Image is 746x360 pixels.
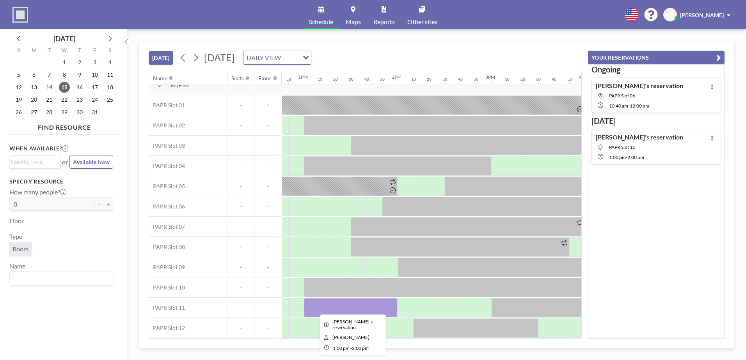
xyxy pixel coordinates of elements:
[254,264,282,271] span: -
[591,116,721,126] h3: [DATE]
[227,304,254,311] span: -
[227,325,254,332] span: -
[254,244,282,251] span: -
[149,51,173,65] button: [DATE]
[332,319,373,330] span: Minh's reservation
[74,57,85,68] span: Thursday, October 2, 2025
[680,12,724,18] span: [PERSON_NAME]
[332,334,369,340] span: Minh Nguyen
[485,74,495,80] div: 3PM
[28,94,39,105] span: Monday, October 20, 2025
[227,284,254,291] span: -
[227,223,254,230] span: -
[588,51,725,64] button: YOUR RESERVATIONS
[333,77,338,82] div: 20
[62,158,68,166] span: or
[407,19,437,25] span: Other sites
[28,82,39,93] span: Monday, October 13, 2025
[27,46,42,56] div: M
[149,264,185,271] span: PAPR Slot 09
[609,154,626,160] span: 1:00 PM
[149,304,185,311] span: PAPR Slot 11
[536,77,541,82] div: 30
[73,159,110,165] span: Available Now
[104,198,113,211] button: +
[28,107,39,118] span: Monday, October 27, 2025
[227,264,254,271] span: -
[11,46,27,56] div: S
[442,77,447,82] div: 30
[105,57,115,68] span: Saturday, October 4, 2025
[254,142,282,149] span: -
[283,53,298,63] input: Search for option
[609,144,635,150] span: PAPR Slot 11
[105,82,115,93] span: Saturday, October 18, 2025
[474,77,478,82] div: 50
[89,94,100,105] span: Friday, October 24, 2025
[42,46,57,56] div: T
[59,94,70,105] span: Wednesday, October 22, 2025
[346,19,361,25] span: Maps
[392,74,401,80] div: 2PM
[102,46,117,56] div: S
[227,102,254,109] span: -
[11,157,56,166] input: Search for option
[458,77,463,82] div: 40
[309,19,333,25] span: Schedule
[227,183,254,190] span: -
[380,77,385,82] div: 50
[9,233,22,240] label: Type
[227,142,254,149] span: -
[505,77,510,82] div: 10
[13,69,24,80] span: Sunday, October 5, 2025
[44,107,55,118] span: Tuesday, October 28, 2025
[227,244,254,251] span: -
[254,223,282,230] span: -
[609,103,628,109] span: 10:40 AM
[254,304,282,311] span: -
[74,69,85,80] span: Thursday, October 9, 2025
[59,82,70,93] span: Wednesday, October 15, 2025
[149,122,185,129] span: PAPR Slot 02
[74,107,85,118] span: Thursday, October 30, 2025
[254,122,282,129] span: -
[318,77,322,82] div: 10
[596,133,683,141] h4: [PERSON_NAME]'s reservation
[44,69,55,80] span: Tuesday, October 7, 2025
[149,244,185,251] span: PAPR Slot 08
[627,154,644,160] span: 2:00 PM
[227,162,254,169] span: -
[13,94,24,105] span: Sunday, October 19, 2025
[227,122,254,129] span: -
[243,51,311,64] div: Search for option
[591,65,721,74] h3: Ongoing
[10,156,60,168] div: Search for option
[12,7,28,23] img: organization-logo
[149,102,185,109] span: PAPR Slot 01
[9,120,119,131] h4: FIND RESOURCE
[411,77,416,82] div: 10
[258,75,272,82] div: Floor
[13,107,24,118] span: Sunday, October 26, 2025
[630,103,649,109] span: 12:00 PM
[74,94,85,105] span: Thursday, October 23, 2025
[44,82,55,93] span: Tuesday, October 14, 2025
[364,77,369,82] div: 40
[149,162,185,169] span: PAPR Slot 04
[254,284,282,291] span: -
[567,77,572,82] div: 50
[69,155,113,169] button: Available Now
[231,75,244,82] div: Seats
[59,57,70,68] span: Wednesday, October 1, 2025
[9,188,66,196] label: How many people?
[628,103,630,109] span: -
[204,51,235,63] span: [DATE]
[149,223,185,230] span: PAPR Slot 07
[579,74,589,80] div: 4PM
[254,183,282,190] span: -
[89,107,100,118] span: Friday, October 31, 2025
[427,77,432,82] div: 20
[57,46,72,56] div: W
[254,325,282,332] span: -
[53,33,75,44] div: [DATE]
